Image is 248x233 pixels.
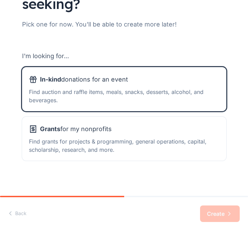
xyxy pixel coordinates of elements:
div: Pick one for now. You'll be able to create more later! [22,19,226,30]
span: In-kind [40,76,61,83]
div: Find grants for projects & programming, general operations, capital, scholarship, research, and m... [29,137,219,154]
span: for my nonprofits [40,124,112,135]
span: donations for an event [40,74,128,85]
div: I'm looking for... [22,51,226,62]
button: In-kinddonations for an eventFind auction and raffle items, meals, snacks, desserts, alcohol, and... [22,67,226,111]
button: Grantsfor my nonprofitsFind grants for projects & programming, general operations, capital, schol... [22,117,226,161]
div: Find auction and raffle items, meals, snacks, desserts, alcohol, and beverages. [29,88,219,104]
span: Grants [40,125,60,133]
